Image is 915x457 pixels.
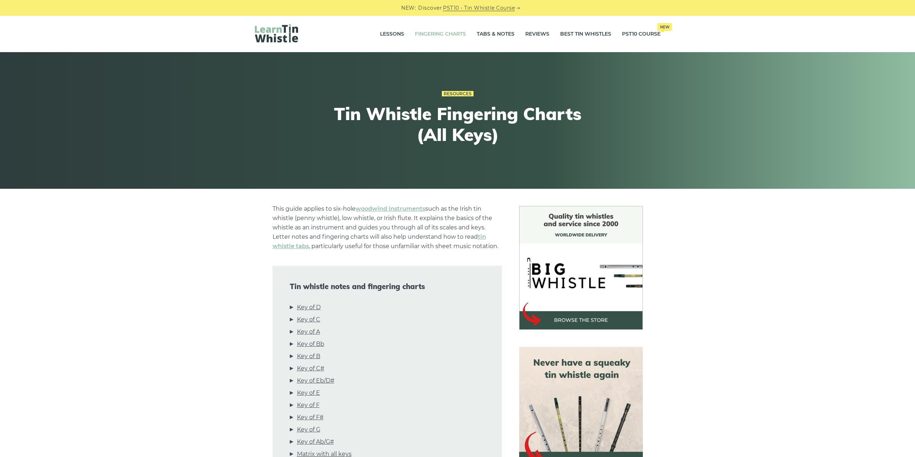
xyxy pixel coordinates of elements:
[380,25,404,43] a: Lessons
[297,401,320,410] a: Key of F
[415,25,466,43] a: Fingering Charts
[442,91,473,97] a: Resources
[255,24,298,42] img: LearnTinWhistle.com
[525,25,549,43] a: Reviews
[297,352,320,361] a: Key of B
[297,315,320,324] a: Key of C
[297,376,334,385] a: Key of Eb/D#
[297,413,324,422] a: Key of F#
[657,23,672,31] span: New
[560,25,611,43] a: Best Tin Whistles
[273,204,502,251] p: This guide applies to six-hole such as the Irish tin whistle (penny whistle), low whistle, or Iri...
[297,437,334,447] a: Key of Ab/G#
[356,205,425,212] a: woodwind instruments
[477,25,514,43] a: Tabs & Notes
[297,425,320,434] a: Key of G
[297,339,324,349] a: Key of Bb
[290,282,485,291] span: Tin whistle notes and fingering charts
[297,303,321,312] a: Key of D
[297,388,320,398] a: Key of E
[297,364,324,373] a: Key of C#
[622,25,660,43] a: PST10 CourseNew
[519,206,643,330] img: BigWhistle Tin Whistle Store
[325,104,590,145] h1: Tin Whistle Fingering Charts (All Keys)
[297,327,320,337] a: Key of A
